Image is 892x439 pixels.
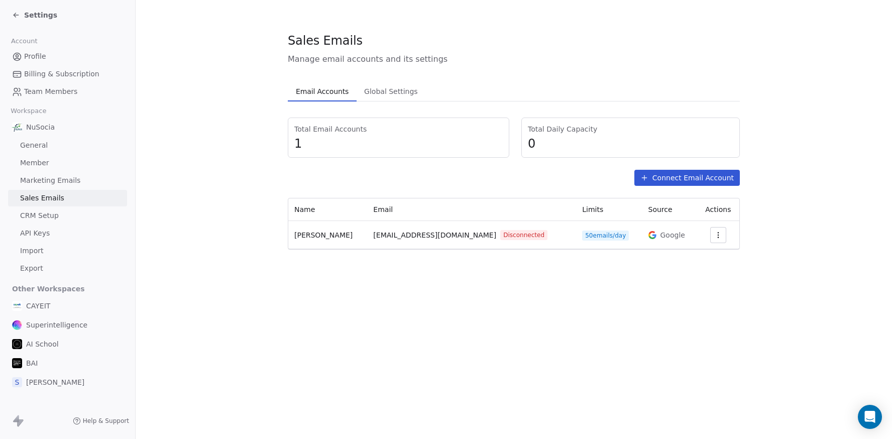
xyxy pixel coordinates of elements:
[8,172,127,189] a: Marketing Emails
[8,207,127,224] a: CRM Setup
[26,122,55,132] span: NuSocia
[660,230,685,240] span: Google
[12,358,22,368] img: bar1.webp
[8,83,127,100] a: Team Members
[26,339,59,349] span: AI School
[8,155,127,171] a: Member
[20,193,64,203] span: Sales Emails
[20,158,49,168] span: Member
[8,48,127,65] a: Profile
[24,51,46,62] span: Profile
[24,69,99,79] span: Billing & Subscription
[12,377,22,387] span: S
[705,205,731,213] span: Actions
[12,10,57,20] a: Settings
[20,175,80,186] span: Marketing Emails
[12,320,22,330] img: sinews%20copy.png
[8,260,127,277] a: Export
[373,230,496,241] span: [EMAIL_ADDRESS][DOMAIN_NAME]
[288,53,740,65] span: Manage email accounts and its settings
[20,246,43,256] span: Import
[8,137,127,154] a: General
[7,103,51,119] span: Workspace
[500,230,547,240] span: Disconnected
[582,231,629,241] span: 50 emails/day
[20,263,43,274] span: Export
[24,86,77,97] span: Team Members
[288,33,363,48] span: Sales Emails
[528,136,733,151] span: 0
[26,377,84,387] span: [PERSON_NAME]
[582,205,603,213] span: Limits
[858,405,882,429] div: Open Intercom Messenger
[8,281,89,297] span: Other Workspaces
[20,228,50,239] span: API Keys
[294,136,503,151] span: 1
[8,66,127,82] a: Billing & Subscription
[294,205,315,213] span: Name
[634,170,740,186] button: Connect Email Account
[8,243,127,259] a: Import
[7,34,42,49] span: Account
[83,417,129,425] span: Help & Support
[528,124,733,134] span: Total Daily Capacity
[8,190,127,206] a: Sales Emails
[20,210,59,221] span: CRM Setup
[373,205,393,213] span: Email
[24,10,57,20] span: Settings
[12,122,22,132] img: LOGO_1_WB.png
[8,225,127,242] a: API Keys
[20,140,48,151] span: General
[292,84,353,98] span: Email Accounts
[26,301,50,311] span: CAYEIT
[648,205,673,213] span: Source
[294,231,353,239] span: [PERSON_NAME]
[73,417,129,425] a: Help & Support
[360,84,422,98] span: Global Settings
[26,320,87,330] span: Superintelligence
[12,339,22,349] img: 3.png
[26,358,38,368] span: BAI
[294,124,503,134] span: Total Email Accounts
[12,301,22,311] img: CAYEIT%20Square%20Logo.png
